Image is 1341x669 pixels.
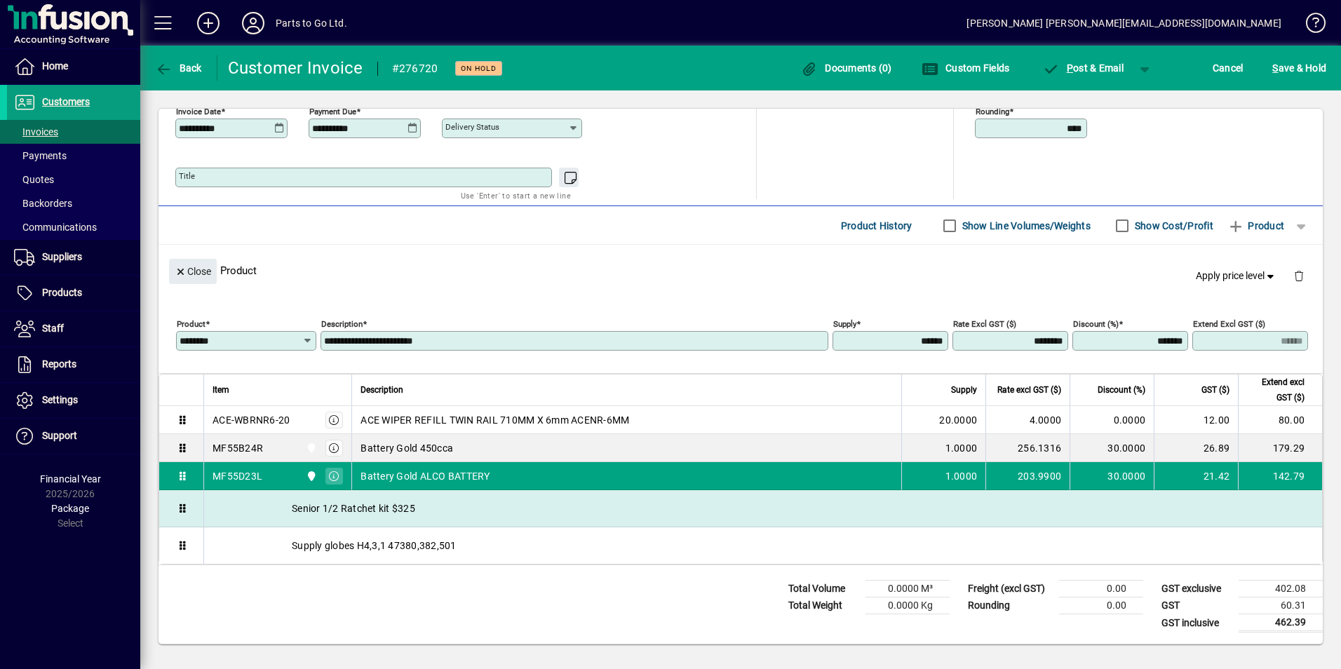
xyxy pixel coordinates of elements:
td: 179.29 [1238,434,1322,462]
span: Reports [42,358,76,370]
span: Home [42,60,68,72]
td: Total Weight [781,597,865,614]
td: 21.42 [1154,462,1238,490]
span: Battery Gold 450cca [360,441,453,455]
a: Quotes [7,168,140,191]
button: Profile [231,11,276,36]
span: Rate excl GST ($) [997,382,1061,398]
div: MF55B24R [213,441,263,455]
a: Invoices [7,120,140,144]
span: Custom Fields [922,62,1010,74]
div: 4.0000 [995,413,1061,427]
div: #276720 [392,58,438,80]
span: ost & Email [1042,62,1124,74]
a: Backorders [7,191,140,215]
button: Product History [835,213,918,238]
td: 0.0000 M³ [865,581,950,597]
a: Communications [7,215,140,239]
span: Close [175,260,211,283]
button: Documents (0) [797,55,896,81]
td: 0.0000 [1070,406,1154,434]
td: 30.0000 [1070,434,1154,462]
td: GST inclusive [1154,614,1239,632]
span: Communications [14,222,97,233]
span: Payments [14,150,67,161]
span: Invoices [14,126,58,137]
mat-label: Extend excl GST ($) [1193,319,1265,329]
span: Back [155,62,202,74]
div: Senior 1/2 Ratchet kit $325 [204,490,1322,527]
button: Apply price level [1190,264,1283,289]
div: Supply globes H4,3,1 47380,382,501 [204,527,1322,564]
span: 20.0000 [939,413,977,427]
div: Parts to Go Ltd. [276,12,347,34]
td: Rounding [961,597,1059,614]
div: 256.1316 [995,441,1061,455]
mat-label: Rounding [976,107,1009,116]
app-page-header-button: Delete [1282,269,1316,282]
app-page-header-button: Close [166,264,220,277]
td: 402.08 [1239,581,1323,597]
mat-label: Payment due [309,107,356,116]
span: Discount (%) [1098,382,1145,398]
button: Custom Fields [918,55,1013,81]
span: Products [42,287,82,298]
span: Van [302,440,318,456]
span: S [1272,62,1278,74]
mat-label: Description [321,319,363,329]
a: Settings [7,383,140,418]
app-page-header-button: Back [140,55,217,81]
mat-hint: Use 'Enter' to start a new line [461,187,571,203]
div: MF55D23L [213,469,262,483]
a: Support [7,419,140,454]
span: On hold [461,64,497,73]
span: Suppliers [42,251,82,262]
td: 60.31 [1239,597,1323,614]
button: Delete [1282,259,1316,292]
span: P [1067,62,1073,74]
a: Home [7,49,140,84]
span: 1.0000 [945,441,978,455]
label: Show Cost/Profit [1132,219,1213,233]
div: Customer Invoice [228,57,363,79]
div: ACE-WBRNR6-20 [213,413,290,427]
button: Add [186,11,231,36]
mat-label: Title [179,171,195,181]
mat-label: Discount (%) [1073,319,1119,329]
span: ACE WIPER REFILL TWIN RAIL 710MM X 6mm ACENR-6MM [360,413,629,427]
button: Back [151,55,205,81]
span: Staff [42,323,64,334]
span: GST ($) [1201,382,1229,398]
td: 30.0000 [1070,462,1154,490]
td: 0.00 [1059,597,1143,614]
td: GST exclusive [1154,581,1239,597]
span: Product History [841,215,912,237]
span: Backorders [14,198,72,209]
td: Total Volume [781,581,865,597]
td: 462.39 [1239,614,1323,632]
span: Quotes [14,174,54,185]
mat-label: Product [177,319,205,329]
a: Reports [7,347,140,382]
span: Extend excl GST ($) [1247,374,1305,405]
span: Van [302,468,318,484]
mat-label: Invoice date [176,107,221,116]
mat-label: Supply [833,319,856,329]
td: 12.00 [1154,406,1238,434]
label: Show Line Volumes/Weights [959,219,1091,233]
span: Settings [42,394,78,405]
td: GST [1154,597,1239,614]
a: Suppliers [7,240,140,275]
div: Product [159,245,1323,296]
td: 0.00 [1059,581,1143,597]
span: ave & Hold [1272,57,1326,79]
span: Cancel [1213,57,1244,79]
td: Freight (excl GST) [961,581,1059,597]
a: Products [7,276,140,311]
td: 26.89 [1154,434,1238,462]
td: 0.0000 Kg [865,597,950,614]
div: 203.9900 [995,469,1061,483]
span: Description [360,382,403,398]
span: Customers [42,96,90,107]
div: [PERSON_NAME] [PERSON_NAME][EMAIL_ADDRESS][DOMAIN_NAME] [966,12,1281,34]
